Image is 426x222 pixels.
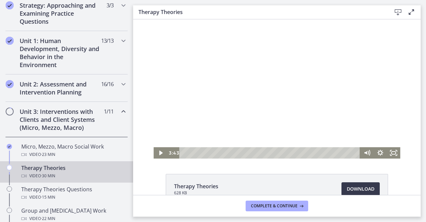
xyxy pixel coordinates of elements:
span: Download [347,185,374,193]
button: Mute [227,128,241,139]
span: Complete & continue [251,203,298,209]
i: Completed [6,37,14,45]
i: Completed [7,144,12,149]
span: 628 KB [174,190,218,196]
div: Therapy Theories [21,164,125,180]
div: Therapy Theories Questions [21,185,125,201]
span: · 15 min [41,193,55,201]
h2: Unit 1: Human Development, Diversity and Behavior in the Environment [20,37,101,69]
span: 1 / 11 [104,107,113,116]
i: Completed [6,80,14,88]
h2: Unit 2: Assessment and Intervention Planning [20,80,101,96]
span: · 30 min [41,172,55,180]
h3: Therapy Theories [138,8,381,16]
div: Video [21,151,125,159]
button: Fullscreen [254,128,267,139]
div: Video [21,193,125,201]
span: · 23 min [41,151,55,159]
h2: Unit 3: Interventions with Clients and Client Systems (Micro, Mezzo, Macro) [20,107,101,132]
span: Therapy Theories [174,182,218,190]
span: 16 / 16 [101,80,113,88]
button: Show settings menu [241,128,254,139]
iframe: Video Lesson [133,19,421,159]
div: Video [21,172,125,180]
button: Complete & continue [246,201,308,211]
h2: Strategy: Approaching and Examining Practice Questions [20,1,101,25]
a: Download [341,182,380,196]
span: 3 / 3 [106,1,113,9]
div: Micro, Mezzo, Macro Social Work [21,143,125,159]
span: 13 / 13 [101,37,113,45]
i: Completed [6,1,14,9]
